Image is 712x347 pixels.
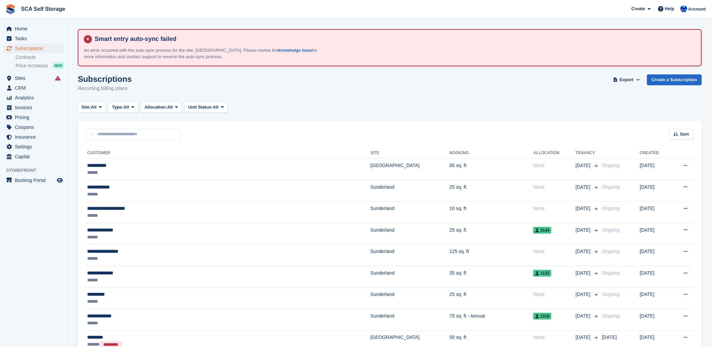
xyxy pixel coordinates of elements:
button: Site: All [78,101,106,113]
span: Ongoing [602,270,620,276]
h4: Smart entry auto-sync failed [92,35,696,43]
div: None [533,205,575,212]
span: [DATE] [576,184,592,191]
span: Analytics [15,93,55,102]
td: [DATE] [640,245,671,266]
a: menu [3,103,64,112]
a: SCA Self Storage [18,3,68,15]
span: [DATE] [576,313,592,320]
span: Storefront [6,167,67,174]
a: menu [3,132,64,142]
img: Kelly Neesham [681,5,687,12]
span: Ongoing [602,313,620,319]
td: [DATE] [640,223,671,245]
button: Export [612,74,642,86]
td: Sunderland [370,309,450,331]
td: [DATE] [640,287,671,309]
span: Home [15,24,55,33]
span: [DATE] [576,291,592,298]
span: Account [688,6,706,13]
a: menu [3,122,64,132]
a: menu [3,34,64,43]
td: Sunderland [370,202,450,223]
td: [DATE] [640,202,671,223]
span: Capital [15,152,55,161]
td: Sunderland [370,223,450,245]
div: None [533,162,575,169]
span: Invoices [15,103,55,112]
a: Preview store [56,176,64,184]
a: menu [3,113,64,122]
div: None [533,334,575,341]
span: Ongoing [602,249,620,254]
a: menu [3,73,64,83]
button: Type: All [108,101,138,113]
th: Tenancy [576,148,599,159]
a: menu [3,44,64,53]
td: [DATE] [640,309,671,331]
span: Ongoing [602,184,620,190]
a: menu [3,24,64,33]
span: 1132 [533,270,551,277]
td: Sunderland [370,180,450,202]
span: [DATE] [576,162,592,169]
td: 25 sq. ft [450,223,534,245]
p: Recurring billing plans [78,85,132,92]
th: Allocation [533,148,575,159]
span: Ongoing [602,292,620,297]
span: Ongoing [602,227,620,233]
a: menu [3,142,64,152]
td: 75 sq. ft - Annual [450,309,534,331]
span: Unit Status: [188,104,213,111]
p: An error occurred with the auto-sync process for the site: [GEOGRAPHIC_DATA]. Please review the f... [84,47,320,60]
a: menu [3,176,64,185]
span: [DATE] [576,205,592,212]
a: menu [3,152,64,161]
th: Site [370,148,450,159]
button: Unit Status: All [185,101,227,113]
td: 125 sq. ft [450,245,534,266]
span: Site: [81,104,91,111]
td: 65 sq. ft [450,159,534,180]
a: menu [3,83,64,93]
span: CRM [15,83,55,93]
div: NEW [53,62,64,69]
td: Sunderland [370,266,450,288]
span: [DATE] [602,334,617,340]
div: None [533,184,575,191]
span: All [213,104,219,111]
a: Price increases NEW [16,62,64,69]
td: [DATE] [640,180,671,202]
span: Help [665,5,674,12]
span: 2144 [533,227,551,234]
span: All [123,104,129,111]
span: Type: [112,104,124,111]
i: Smart entry sync failures have occurred [55,75,60,81]
th: Created [640,148,671,159]
span: Tasks [15,34,55,43]
td: 10 sq. ft [450,202,534,223]
span: [DATE] [576,334,592,341]
div: None [533,291,575,298]
a: Create a Subscription [647,74,702,86]
span: Export [620,76,634,83]
span: Sites [15,73,55,83]
td: 35 sq. ft [450,266,534,288]
span: 1318 [533,313,551,320]
span: Settings [15,142,55,152]
span: [DATE] [576,248,592,255]
span: Booking Portal [15,176,55,185]
span: Sort [680,131,689,138]
th: Customer [86,148,370,159]
a: Contracts [16,54,64,61]
td: 25 sq. ft [450,180,534,202]
button: Allocation: All [141,101,182,113]
span: Create [632,5,645,12]
a: knowledge base [278,48,312,53]
span: [DATE] [576,227,592,234]
span: [DATE] [576,270,592,277]
img: stora-icon-8386f47178a22dfd0bd8f6a31ec36ba5ce8667c1dd55bd0f319d3a0aa187defe.svg [5,4,16,14]
div: None [533,248,575,255]
td: Sunderland [370,245,450,266]
td: 25 sq. ft [450,287,534,309]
